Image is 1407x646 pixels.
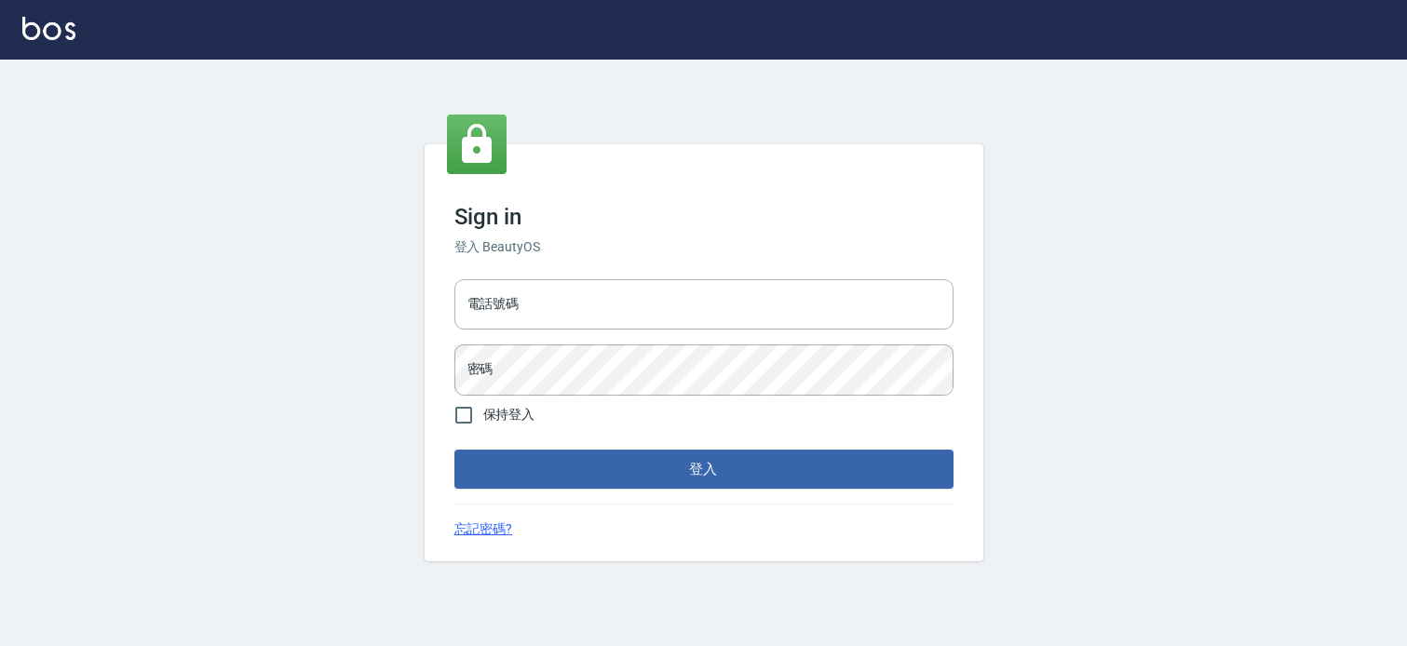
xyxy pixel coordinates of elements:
button: 登入 [454,450,954,489]
img: Logo [22,17,75,40]
h3: Sign in [454,204,954,230]
h6: 登入 BeautyOS [454,237,954,257]
span: 保持登入 [483,405,535,424]
a: 忘記密碼? [454,519,513,539]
